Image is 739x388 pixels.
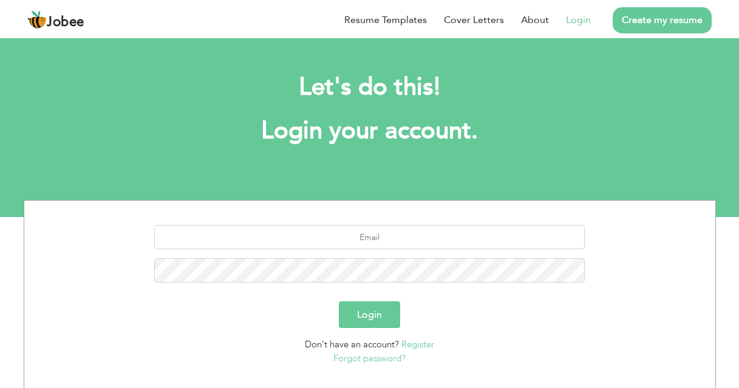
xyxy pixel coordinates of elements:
[401,338,434,350] a: Register
[47,16,84,29] span: Jobee
[154,225,585,249] input: Email
[521,13,549,27] a: About
[27,10,47,30] img: jobee.io
[339,301,400,328] button: Login
[444,13,504,27] a: Cover Letters
[42,115,698,147] h1: Login your account.
[305,338,399,350] span: Don't have an account?
[613,7,712,33] a: Create my resume
[42,72,698,103] h2: Let's do this!
[566,13,591,27] a: Login
[333,352,406,364] a: Forgot password?
[27,10,84,30] a: Jobee
[344,13,427,27] a: Resume Templates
